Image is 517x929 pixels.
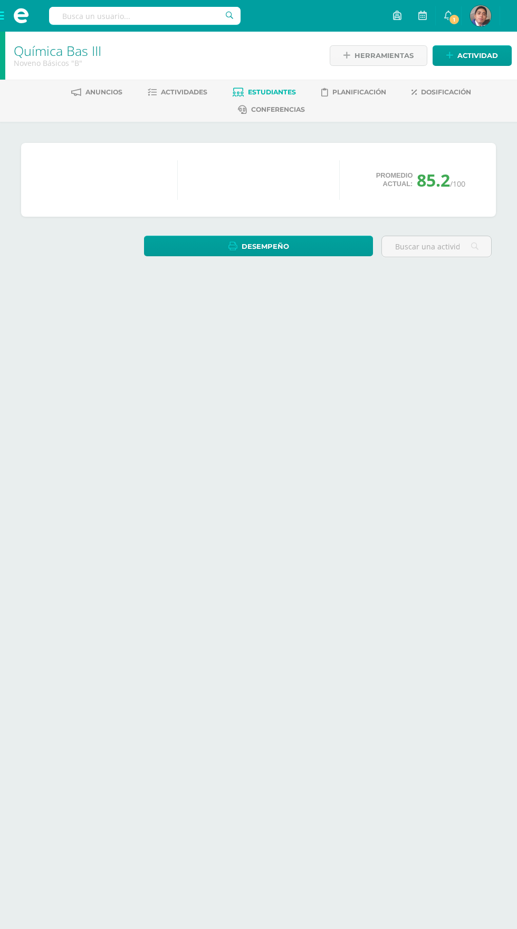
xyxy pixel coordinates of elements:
span: Herramientas [355,46,414,65]
span: Actividades [161,88,207,96]
input: Buscar una actividad aquí... [382,236,491,257]
a: Química Bas III [14,42,101,60]
a: Estudiantes [233,84,296,101]
a: Anuncios [71,84,122,101]
a: Actividades [148,84,207,101]
a: Conferencias [238,101,305,118]
a: Desempeño [144,236,373,256]
span: Estudiantes [248,88,296,96]
div: Noveno Básicos 'B' [14,58,316,68]
span: Planificación [332,88,386,96]
span: Actividad [457,46,498,65]
h1: Química Bas III [14,43,316,58]
a: Herramientas [330,45,427,66]
a: Actividad [433,45,512,66]
span: 1 [448,14,460,25]
span: Desempeño [242,237,289,256]
img: 045b1e7a8ae5b45e72d08cce8d27521f.png [470,5,491,26]
span: 85.2 [417,169,450,191]
span: Conferencias [251,105,305,113]
a: Planificación [321,84,386,101]
span: Promedio actual: [376,171,413,188]
a: Dosificación [411,84,471,101]
input: Busca un usuario... [49,7,241,25]
span: Dosificación [421,88,471,96]
span: /100 [450,179,465,189]
span: Anuncios [85,88,122,96]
